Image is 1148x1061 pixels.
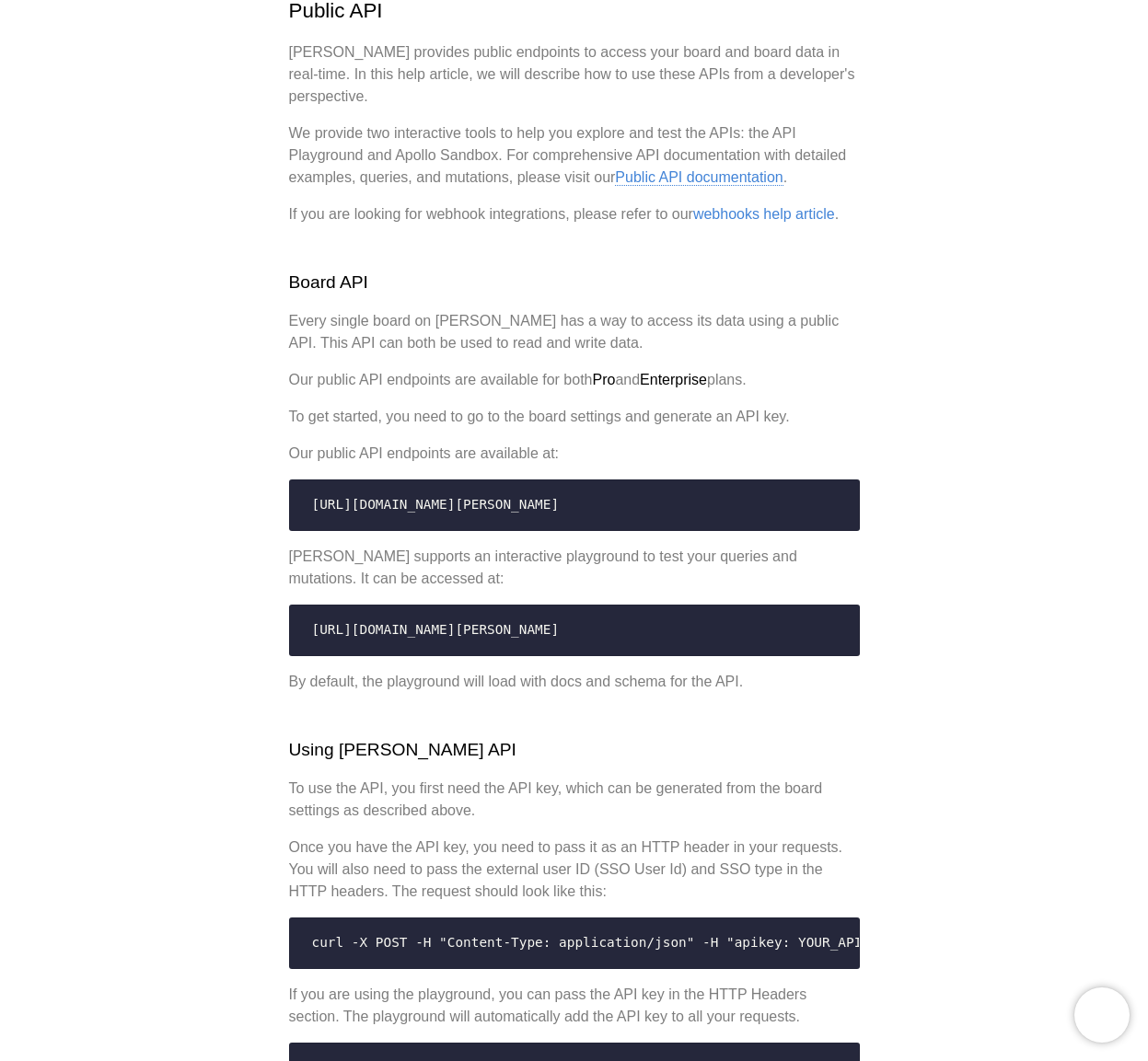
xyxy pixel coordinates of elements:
[289,836,860,903] p: Once you have the API key, you need to pass it as an HTTP header in your requests. You will also ...
[312,497,560,512] span: [URL][DOMAIN_NAME][PERSON_NAME]
[289,443,860,465] p: Our public API endpoints are available at:
[640,372,707,387] strong: Enterprise
[693,206,835,222] a: webhooks help article
[289,203,860,225] p: If you are looking for webhook integrations, please refer to our .
[289,41,860,108] p: [PERSON_NAME] provides public endpoints to access your board and board data in real-time. In this...
[312,622,560,637] span: [URL][DOMAIN_NAME][PERSON_NAME]
[289,406,860,428] p: To get started, you need to go to the board settings and generate an API key.
[289,310,860,354] p: Every single board on [PERSON_NAME] has a way to access its data using a public API. This API can...
[289,122,860,189] p: We provide two interactive tools to help you explore and test the APIs: the API Playground and Ap...
[289,984,860,1028] p: If you are using the playground, you can pass the API key in the HTTP Headers section. The playgr...
[289,778,860,822] p: To use the API, you first need the API key, which can be generated from the board settings as des...
[289,546,860,590] p: [PERSON_NAME] supports an interactive playground to test your queries and mutations. It can be ac...
[289,671,860,693] p: By default, the playground will load with docs and schema for the API.
[289,369,860,391] p: Our public API endpoints are available for both and plans.
[289,270,860,296] h2: Board API
[615,169,783,186] a: Public API documentation
[1074,987,1130,1043] iframe: Chatra live chat
[592,372,615,387] strong: Pro
[289,737,860,764] h2: Using [PERSON_NAME] API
